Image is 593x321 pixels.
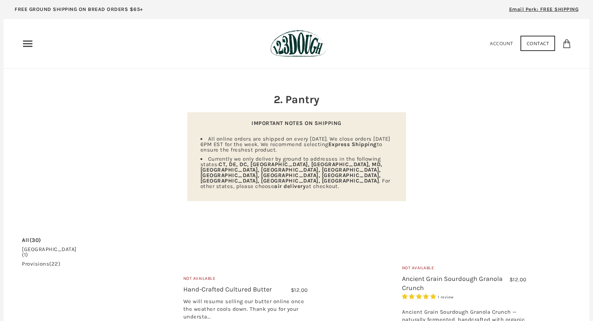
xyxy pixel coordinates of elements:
[30,237,41,243] span: (30)
[509,6,579,12] span: Email Perk: FREE SHIPPING
[187,92,406,107] h2: 2. Pantry
[49,261,60,267] span: (22)
[22,261,60,267] a: provisions(22)
[402,293,438,300] span: 5.00 stars
[328,141,377,148] strong: Express Shipping
[520,36,555,51] a: Contact
[22,251,28,258] span: (1)
[270,30,326,57] img: 123Dough Bakery
[498,4,590,19] a: Email Perk: FREE SHIPPING
[251,120,342,126] strong: IMPORTANT NOTES ON SHIPPING
[22,38,34,50] nav: Primary
[274,183,306,189] strong: air delivery
[183,285,272,293] a: Hand-Crafted Cultured Butter
[438,295,454,300] span: 1 review
[200,156,390,189] span: Currently we only deliver by ground to addresses in the following states: . For other states, ple...
[490,40,513,47] a: Account
[22,238,41,243] a: All(30)
[22,247,77,258] a: [GEOGRAPHIC_DATA](1)
[402,265,527,274] div: Not Available
[402,275,503,292] a: Ancient Grain Sourdough Granola Crunch
[183,275,308,285] div: Not Available
[291,287,308,293] span: $12.00
[200,161,382,184] strong: CT, DE, DC, [GEOGRAPHIC_DATA], [GEOGRAPHIC_DATA], MD, [GEOGRAPHIC_DATA], [GEOGRAPHIC_DATA], [GEOG...
[15,5,143,13] p: FREE GROUND SHIPPING ON BREAD ORDERS $65+
[510,276,527,283] span: $12.00
[4,4,154,19] a: FREE GROUND SHIPPING ON BREAD ORDERS $65+
[200,136,390,153] span: All online orders are shipped on every [DATE]. We close orders [DATE] 6PM EST for the week. We re...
